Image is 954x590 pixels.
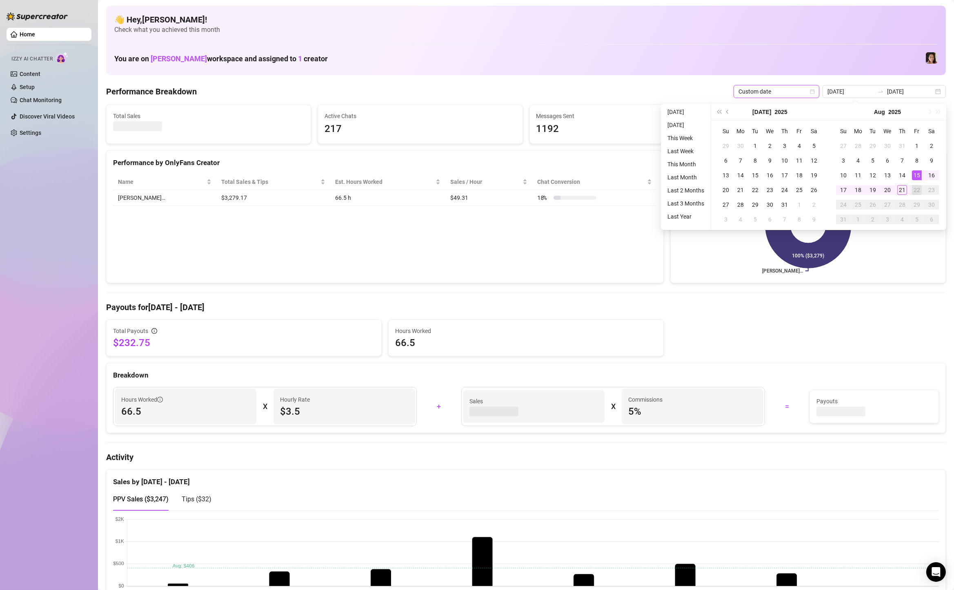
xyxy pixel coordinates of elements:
[422,400,456,413] div: +
[765,200,775,210] div: 30
[865,168,880,183] td: 2025-08-12
[335,177,434,186] div: Est. Hours Worked
[775,104,787,120] button: Choose a year
[718,197,733,212] td: 2025-07-27
[763,212,777,227] td: 2025-08-06
[7,12,68,20] img: logo-BBDzfeDw.svg
[770,400,805,413] div: =
[765,185,775,195] div: 23
[807,139,821,153] td: 2025-07-05
[20,84,35,90] a: Setup
[807,153,821,168] td: 2025-07-12
[880,197,895,212] td: 2025-08-27
[721,156,731,165] div: 6
[763,197,777,212] td: 2025-07-30
[763,139,777,153] td: 2025-07-02
[763,153,777,168] td: 2025-07-09
[664,146,707,156] li: Last Week
[851,212,865,227] td: 2025-09-01
[536,112,727,121] span: Messages Sent
[752,104,771,120] button: Choose a month
[718,139,733,153] td: 2025-06-29
[924,168,939,183] td: 2025-08-16
[777,168,792,183] td: 2025-07-17
[851,139,865,153] td: 2025-07-28
[733,197,748,212] td: 2025-07-28
[748,153,763,168] td: 2025-07-08
[113,470,939,487] div: Sales by [DATE] - [DATE]
[912,156,922,165] div: 8
[721,141,731,151] div: 29
[750,200,760,210] div: 29
[750,185,760,195] div: 22
[664,107,707,117] li: [DATE]
[807,212,821,227] td: 2025-08-09
[445,190,532,206] td: $49.31
[874,104,885,120] button: Choose a month
[780,185,789,195] div: 24
[838,141,848,151] div: 27
[853,170,863,180] div: 11
[895,183,910,197] td: 2025-08-21
[794,185,804,195] div: 25
[733,153,748,168] td: 2025-07-07
[777,212,792,227] td: 2025-08-07
[748,139,763,153] td: 2025-07-01
[838,200,848,210] div: 24
[664,159,707,169] li: This Month
[718,153,733,168] td: 2025-07-06
[748,212,763,227] td: 2025-08-05
[792,197,807,212] td: 2025-08-01
[897,215,907,224] div: 4
[895,124,910,139] th: Th
[865,197,880,212] td: 2025-08-26
[216,174,331,190] th: Total Sales & Tips
[865,212,880,227] td: 2025-09-02
[263,400,267,413] div: X
[763,168,777,183] td: 2025-07-16
[883,141,892,151] div: 30
[897,185,907,195] div: 21
[114,54,328,63] h1: You are on workspace and assigned to creator
[750,156,760,165] div: 8
[736,156,745,165] div: 7
[113,190,216,206] td: [PERSON_NAME]…
[910,183,924,197] td: 2025-08-22
[912,215,922,224] div: 5
[721,200,731,210] div: 27
[113,157,657,168] div: Performance by OnlyFans Creator
[912,185,922,195] div: 22
[469,397,598,406] span: Sales
[765,170,775,180] div: 16
[924,124,939,139] th: Sa
[792,139,807,153] td: 2025-07-04
[763,183,777,197] td: 2025-07-23
[532,174,657,190] th: Chat Conversion
[182,495,211,503] span: Tips ( $32 )
[910,153,924,168] td: 2025-08-08
[927,141,936,151] div: 2
[733,139,748,153] td: 2025-06-30
[809,215,819,224] div: 9
[887,87,934,96] input: End date
[927,170,936,180] div: 16
[20,130,41,136] a: Settings
[910,139,924,153] td: 2025-08-01
[780,141,789,151] div: 3
[664,120,707,130] li: [DATE]
[836,153,851,168] td: 2025-08-03
[868,141,878,151] div: 29
[721,170,731,180] div: 13
[780,215,789,224] div: 7
[880,124,895,139] th: We
[883,200,892,210] div: 27
[733,168,748,183] td: 2025-07-14
[883,170,892,180] div: 13
[838,185,848,195] div: 17
[113,370,939,381] div: Breakdown
[736,215,745,224] div: 4
[151,54,207,63] span: [PERSON_NAME]
[718,212,733,227] td: 2025-08-03
[868,215,878,224] div: 2
[926,562,946,582] div: Open Intercom Messenger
